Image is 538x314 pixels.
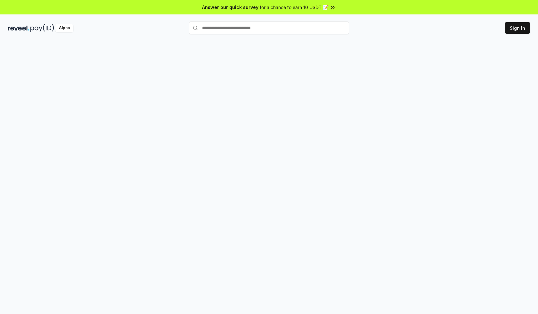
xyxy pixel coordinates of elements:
[30,24,54,32] img: pay_id
[505,22,530,34] button: Sign In
[202,4,258,11] span: Answer our quick survey
[55,24,73,32] div: Alpha
[8,24,29,32] img: reveel_dark
[260,4,328,11] span: for a chance to earn 10 USDT 📝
